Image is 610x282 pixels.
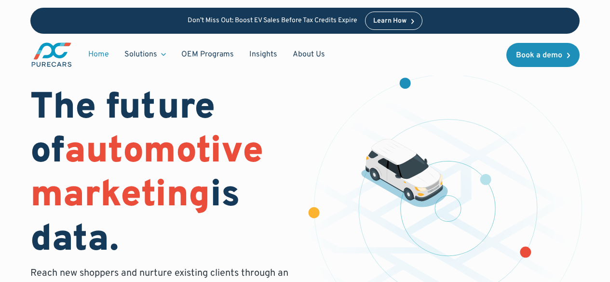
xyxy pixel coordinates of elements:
span: automotive marketing [30,129,263,219]
img: purecars logo [30,41,73,68]
a: Insights [242,45,285,64]
div: Book a demo [516,52,562,59]
h1: The future of is data. [30,87,293,263]
div: Learn How [373,18,407,25]
a: About Us [285,45,333,64]
a: Book a demo [506,43,580,67]
a: Home [81,45,117,64]
a: main [30,41,73,68]
a: Learn How [365,12,422,30]
div: Solutions [124,49,157,60]
a: OEM Programs [174,45,242,64]
p: Don’t Miss Out: Boost EV Sales Before Tax Credits Expire [188,17,357,25]
img: illustration of a vehicle [361,139,448,207]
div: Solutions [117,45,174,64]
